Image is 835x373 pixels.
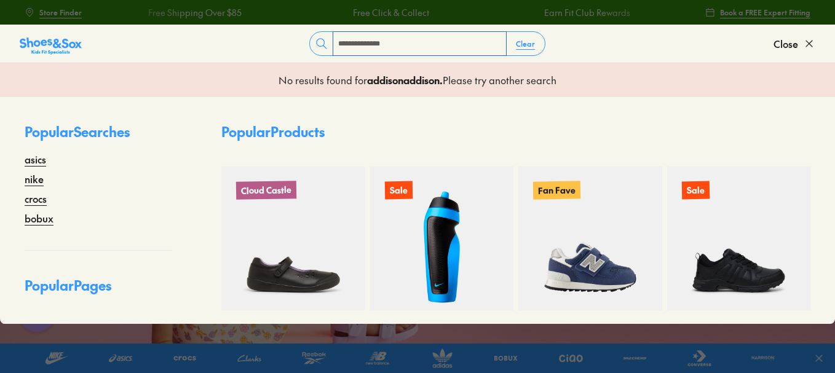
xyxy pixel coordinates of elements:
a: Book a FREE Expert Fitting [705,1,810,23]
span: Store Finder [39,7,82,18]
button: Clear [506,33,545,55]
p: Fan Fave [533,181,580,199]
button: Open gorgias live chat [6,4,43,41]
p: Sale [681,181,709,200]
a: Free Click & Collect [353,6,429,19]
a: Earn Fit Club Rewards [544,6,630,19]
button: Close [774,30,815,57]
p: Popular Products [221,122,325,142]
a: Sale [667,167,811,310]
span: Book a FREE Expert Fitting [720,7,810,18]
p: Popular Pages [25,275,172,305]
p: No results found for Please try another search [279,73,556,87]
a: bobux [25,211,53,226]
p: Cloud Castle [236,181,296,200]
a: nike [25,171,44,186]
a: Shoes &amp; Sox [20,34,82,53]
p: Sale [384,181,412,200]
a: crocs [25,191,47,206]
b: addisonaddison . [367,73,443,87]
img: SNS_Logo_Responsive.svg [20,36,82,56]
a: Free Shipping Over $85 [148,6,241,19]
a: Sale [370,167,514,310]
a: Cloud Castle [221,167,365,310]
a: asics [25,152,46,167]
a: Fan Fave [518,167,662,310]
span: Close [774,36,798,51]
p: Popular Searches [25,122,172,152]
a: Store Finder [25,1,82,23]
